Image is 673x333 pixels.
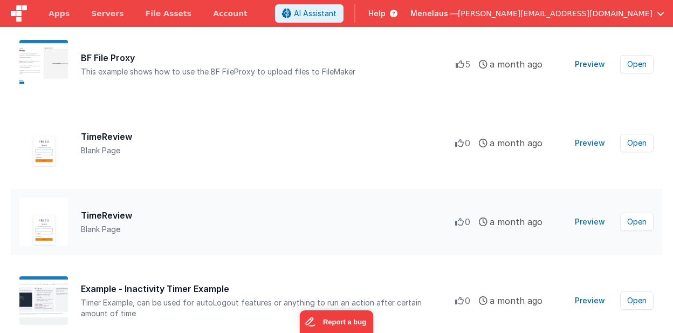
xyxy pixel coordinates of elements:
[91,8,123,19] span: Servers
[410,8,664,19] button: Menelaus — [PERSON_NAME][EMAIL_ADDRESS][DOMAIN_NAME]
[458,8,653,19] span: [PERSON_NAME][EMAIL_ADDRESS][DOMAIN_NAME]
[81,224,455,235] div: Blank Page
[620,134,654,152] button: Open
[490,137,542,149] span: a month ago
[81,145,455,156] div: Blank Page
[490,215,542,228] span: a month ago
[81,209,455,222] div: TimeReview
[620,291,654,310] button: Open
[49,8,70,19] span: Apps
[275,4,344,23] button: AI Assistant
[294,8,336,19] span: AI Assistant
[81,297,455,319] div: Timer Example, can be used for autoLogout features or anything to run an action after certain amo...
[465,137,470,149] span: 0
[465,58,470,71] span: 5
[410,8,458,19] span: Menelaus —
[81,130,455,143] div: TimeReview
[465,215,470,228] span: 0
[568,134,612,152] button: Preview
[568,292,612,309] button: Preview
[146,8,192,19] span: File Assets
[81,66,456,77] div: This example shows how to use the BF FileProxy to upload files to FileMaker
[368,8,386,19] span: Help
[568,56,612,73] button: Preview
[300,310,374,333] iframe: Marker.io feedback button
[490,58,542,71] span: a month ago
[568,213,612,230] button: Preview
[81,51,456,64] div: BF File Proxy
[490,294,542,307] span: a month ago
[620,213,654,231] button: Open
[81,282,455,295] div: Example - Inactivity Timer Example
[620,55,654,73] button: Open
[465,294,470,307] span: 0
